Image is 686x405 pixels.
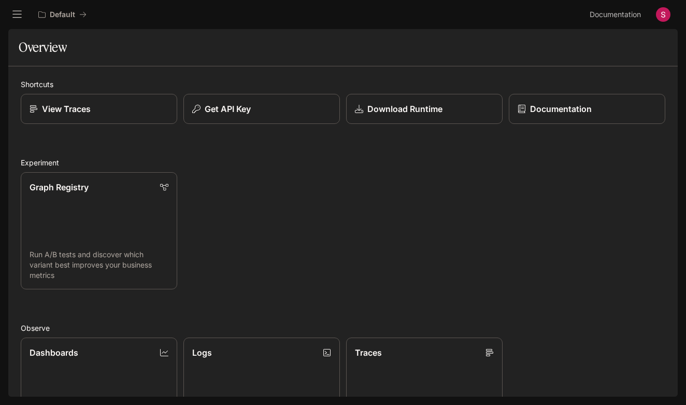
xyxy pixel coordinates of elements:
[21,172,177,290] a: Graph RegistryRun A/B tests and discover which variant best improves your business metrics
[30,249,168,281] p: Run A/B tests and discover which variant best improves your business metrics
[183,94,340,124] button: Get API Key
[192,346,212,359] p: Logs
[590,8,641,21] span: Documentation
[530,103,592,115] p: Documentation
[19,37,67,58] h1: Overview
[50,10,75,19] p: Default
[355,346,382,359] p: Traces
[34,4,91,25] button: All workspaces
[585,4,649,25] a: Documentation
[42,103,91,115] p: View Traces
[205,103,251,115] p: Get API Key
[653,4,674,25] button: User avatar
[346,94,503,124] a: Download Runtime
[367,103,442,115] p: Download Runtime
[21,323,665,333] h2: Observe
[509,94,665,124] a: Documentation
[656,7,670,22] img: User avatar
[21,94,177,124] a: View Traces
[21,157,665,168] h2: Experiment
[30,181,89,193] p: Graph Registry
[30,346,78,359] p: Dashboards
[8,5,26,24] button: open drawer
[21,79,665,90] h2: Shortcuts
